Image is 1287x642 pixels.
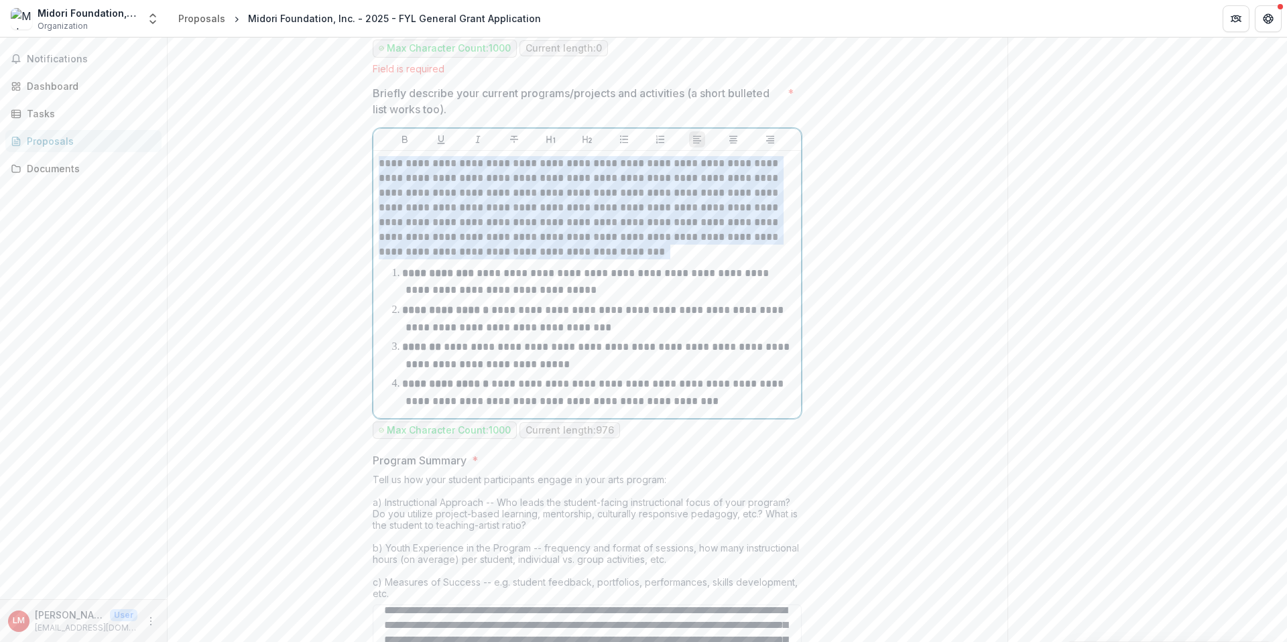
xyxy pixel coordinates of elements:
p: Current length: 0 [526,43,602,54]
button: Heading 1 [543,131,559,147]
a: Proposals [173,9,231,28]
p: Max Character Count: 1000 [387,425,511,436]
div: Luz MacManus [13,617,25,625]
p: User [110,609,137,621]
a: Tasks [5,103,162,125]
span: Notifications [27,54,156,65]
div: Documents [27,162,151,176]
span: Organization [38,20,88,32]
div: Midori Foundation, Inc. [38,6,138,20]
button: Notifications [5,48,162,70]
div: Field is required [373,63,802,74]
div: Tasks [27,107,151,121]
a: Proposals [5,130,162,152]
a: Dashboard [5,75,162,97]
button: Align Center [725,131,741,147]
div: Proposals [178,11,225,25]
button: Underline [433,131,449,147]
button: Get Help [1255,5,1282,32]
button: Align Right [762,131,778,147]
p: [EMAIL_ADDRESS][DOMAIN_NAME] [35,622,137,634]
button: Heading 2 [579,131,595,147]
p: [PERSON_NAME] [35,608,105,622]
button: Ordered List [652,131,668,147]
button: Partners [1223,5,1249,32]
nav: breadcrumb [173,9,546,28]
div: Tell us how your student participants engage in your arts program: a) Instructional Approach -- W... [373,474,802,604]
button: Bold [397,131,413,147]
p: Briefly describe your current programs/projects and activities (a short bulleted list works too). [373,85,782,117]
img: Midori Foundation, Inc. [11,8,32,29]
div: Midori Foundation, Inc. - 2025 - FYL General Grant Application [248,11,541,25]
button: Strike [506,131,522,147]
button: Italicize [470,131,486,147]
div: Dashboard [27,79,151,93]
p: Current length: 976 [526,425,614,436]
button: Align Left [689,131,705,147]
p: Program Summary [373,452,467,468]
button: Bullet List [616,131,632,147]
div: Proposals [27,134,151,148]
p: Max Character Count: 1000 [387,43,511,54]
a: Documents [5,157,162,180]
button: Open entity switcher [143,5,162,32]
button: More [143,613,159,629]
